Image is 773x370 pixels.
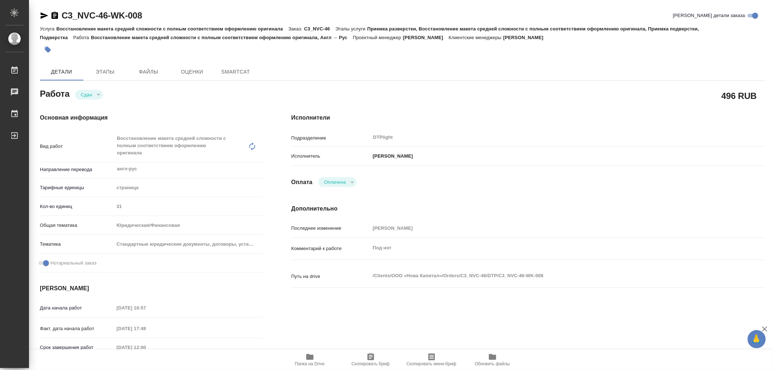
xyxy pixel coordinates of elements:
[40,184,114,191] p: Тарифные единицы
[79,92,94,98] button: Сдан
[75,90,103,100] div: Сдан
[40,203,114,210] p: Кол-во единиц
[40,26,699,40] p: Приемка разверстки, Восстановление макета средней сложности с полным соответствием оформлению ори...
[291,273,370,280] p: Путь на drive
[40,325,114,332] p: Факт. дата начала работ
[340,350,401,370] button: Скопировать бриф
[40,26,56,32] p: Услуга
[291,178,313,187] h4: Оплата
[50,11,59,20] button: Скопировать ссылку
[291,134,370,142] p: Подразделение
[403,35,449,40] p: [PERSON_NAME]
[352,361,390,366] span: Скопировать бриф
[114,201,262,212] input: Пустое поле
[462,350,523,370] button: Обновить файлы
[318,177,357,187] div: Сдан
[288,26,304,32] p: Заказ:
[88,67,122,76] span: Этапы
[449,35,503,40] p: Клиентские менеджеры
[336,26,367,32] p: Этапы услуги
[114,303,178,313] input: Пустое поле
[114,182,262,194] div: страница
[751,332,763,347] span: 🙏
[401,350,462,370] button: Скопировать мини-бриф
[291,245,370,252] p: Комментарий к работе
[295,361,325,366] span: Папка на Drive
[673,12,745,19] span: [PERSON_NAME] детали заказа
[40,241,114,248] p: Тематика
[40,344,114,351] p: Срок завершения работ
[353,35,403,40] p: Проектный менеджер
[40,166,114,173] p: Направление перевода
[40,87,70,100] h2: Работа
[50,259,96,267] span: Нотариальный заказ
[370,242,726,254] textarea: Под нот
[40,143,114,150] p: Вид работ
[322,179,348,185] button: Оплачена
[40,222,114,229] p: Общая тематика
[370,153,413,160] p: [PERSON_NAME]
[407,361,456,366] span: Скопировать мини-бриф
[748,330,766,348] button: 🙏
[503,35,549,40] p: [PERSON_NAME]
[291,113,765,122] h4: Исполнители
[40,284,262,293] h4: [PERSON_NAME]
[291,153,370,160] p: Исполнитель
[370,223,726,233] input: Пустое поле
[475,361,510,366] span: Обновить файлы
[722,90,757,102] h2: 496 RUB
[304,26,335,32] p: C3_NVC-46
[370,270,726,282] textarea: /Clients/ООО «Нова Капитал»/Orders/C3_NVC-46/DTP/C3_NVC-46-WK-008
[279,350,340,370] button: Папка на Drive
[114,219,262,232] div: Юридическая/Финансовая
[40,304,114,312] p: Дата начала работ
[73,35,91,40] p: Работа
[40,42,56,58] button: Добавить тэг
[175,67,209,76] span: Оценки
[40,11,49,20] button: Скопировать ссылку для ЯМессенджера
[114,342,178,353] input: Пустое поле
[291,225,370,232] p: Последнее изменение
[91,35,353,40] p: Восстановление макета средней сложности с полным соответствием оформлению оригинала, Англ → Рус
[114,238,262,250] div: Стандартные юридические документы, договоры, уставы
[44,67,79,76] span: Детали
[62,11,142,20] a: C3_NVC-46-WK-008
[56,26,288,32] p: Восстановление макета средней сложности с полным соответствием оформлению оригинала
[40,113,262,122] h4: Основная информация
[291,204,765,213] h4: Дополнительно
[131,67,166,76] span: Файлы
[218,67,253,76] span: SmartCat
[114,323,178,334] input: Пустое поле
